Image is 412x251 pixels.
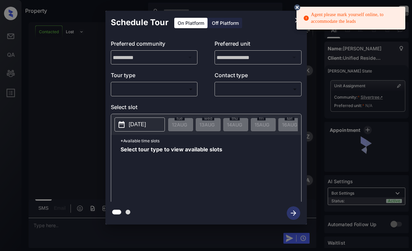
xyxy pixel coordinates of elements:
p: Preferred unit [215,40,302,50]
p: Tour type [111,71,198,82]
p: *Available time slots [121,135,301,147]
p: Select slot [111,103,302,114]
h2: Schedule Tour [105,11,174,34]
div: Agent please mark yourself online, to accommodate the leads [303,9,400,28]
p: Contact type [215,71,302,82]
p: Preferred community [111,40,198,50]
button: [DATE] [115,117,165,132]
div: On Platform [174,18,208,28]
div: Off Platform [209,18,242,28]
span: Select tour type to view available slots [121,147,222,200]
button: close [291,13,304,27]
p: [DATE] [129,120,146,129]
